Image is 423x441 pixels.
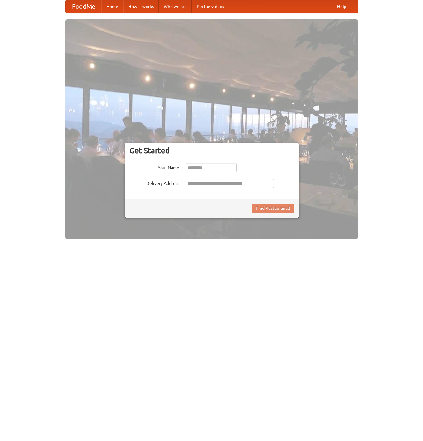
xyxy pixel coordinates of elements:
[252,204,294,213] button: Find Restaurants!
[332,0,351,13] a: Help
[129,146,294,155] h3: Get Started
[101,0,123,13] a: Home
[129,163,179,171] label: Your Name
[159,0,192,13] a: Who we are
[192,0,229,13] a: Recipe videos
[66,0,101,13] a: FoodMe
[123,0,159,13] a: How it works
[129,179,179,186] label: Delivery Address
